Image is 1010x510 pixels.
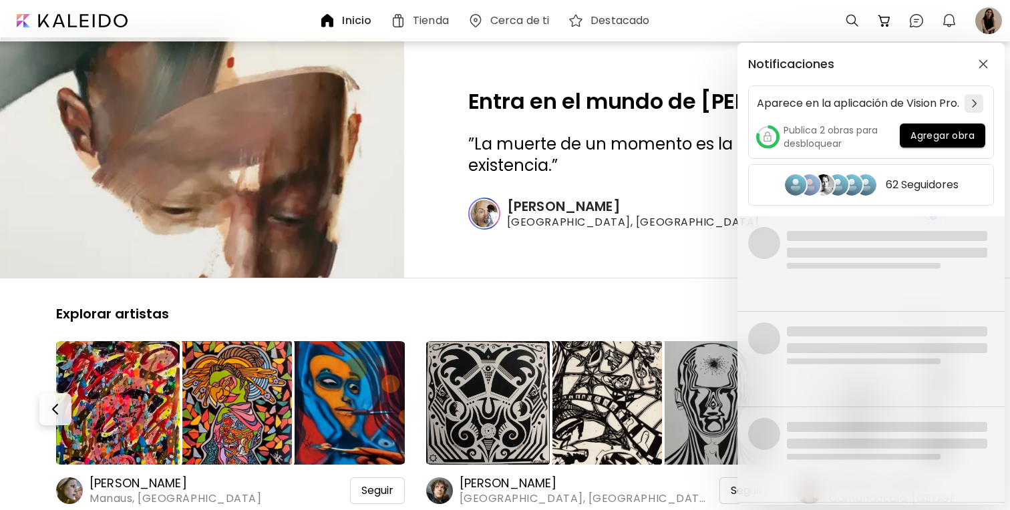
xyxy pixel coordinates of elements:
h5: 62 Seguidores [886,178,959,192]
img: chevron [972,99,977,107]
h5: Aparece en la aplicación de Vision Pro. [757,97,959,110]
img: closeButton [979,59,988,69]
a: Agregar obra [900,123,985,150]
button: closeButton [973,53,994,75]
h5: Notificaciones [748,57,834,71]
button: Agregar obra [900,123,985,148]
h5: Publica 2 obras para desbloquear [784,123,900,150]
span: Agregar obra [910,129,975,143]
